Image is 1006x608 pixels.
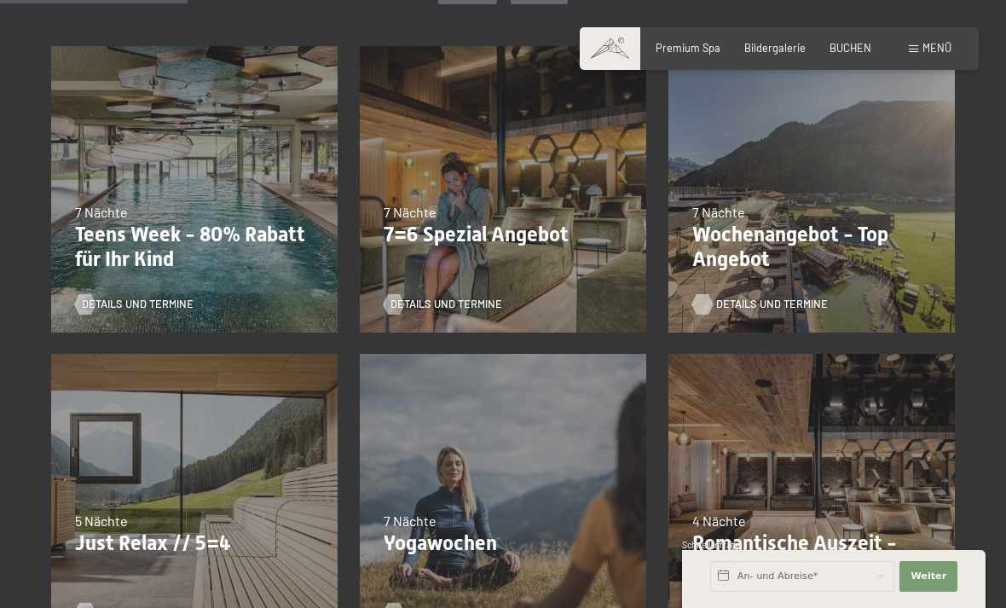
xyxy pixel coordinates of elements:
span: Details und Termine [716,297,828,312]
button: Weiter [899,561,957,592]
a: Details und Termine [75,297,194,312]
span: Weiter [911,570,946,583]
span: 7 Nächte [75,204,128,220]
p: 7=6 Spezial Angebot [384,223,622,247]
span: 5 Nächte [75,512,128,529]
span: 7 Nächte [384,512,437,529]
span: 7 Nächte [692,204,745,220]
span: 7 Nächte [384,204,437,220]
a: Bildergalerie [744,41,806,55]
p: Wochenangebot - Top Angebot [692,223,931,272]
a: Details und Termine [692,297,811,312]
p: Just Relax // 5=4 [75,531,314,556]
a: BUCHEN [830,41,871,55]
span: Details und Termine [390,297,502,312]
span: Schnellanfrage [682,540,741,550]
p: Teens Week - 80% Rabatt für Ihr Kind [75,223,314,272]
span: Details und Termine [82,297,194,312]
a: Premium Spa [656,41,720,55]
span: Menü [922,41,951,55]
a: Details und Termine [384,297,502,312]
span: 4 Nächte [692,512,746,529]
p: Romantische Auszeit - 4=3 [692,531,931,581]
p: Yogawochen [384,531,622,556]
